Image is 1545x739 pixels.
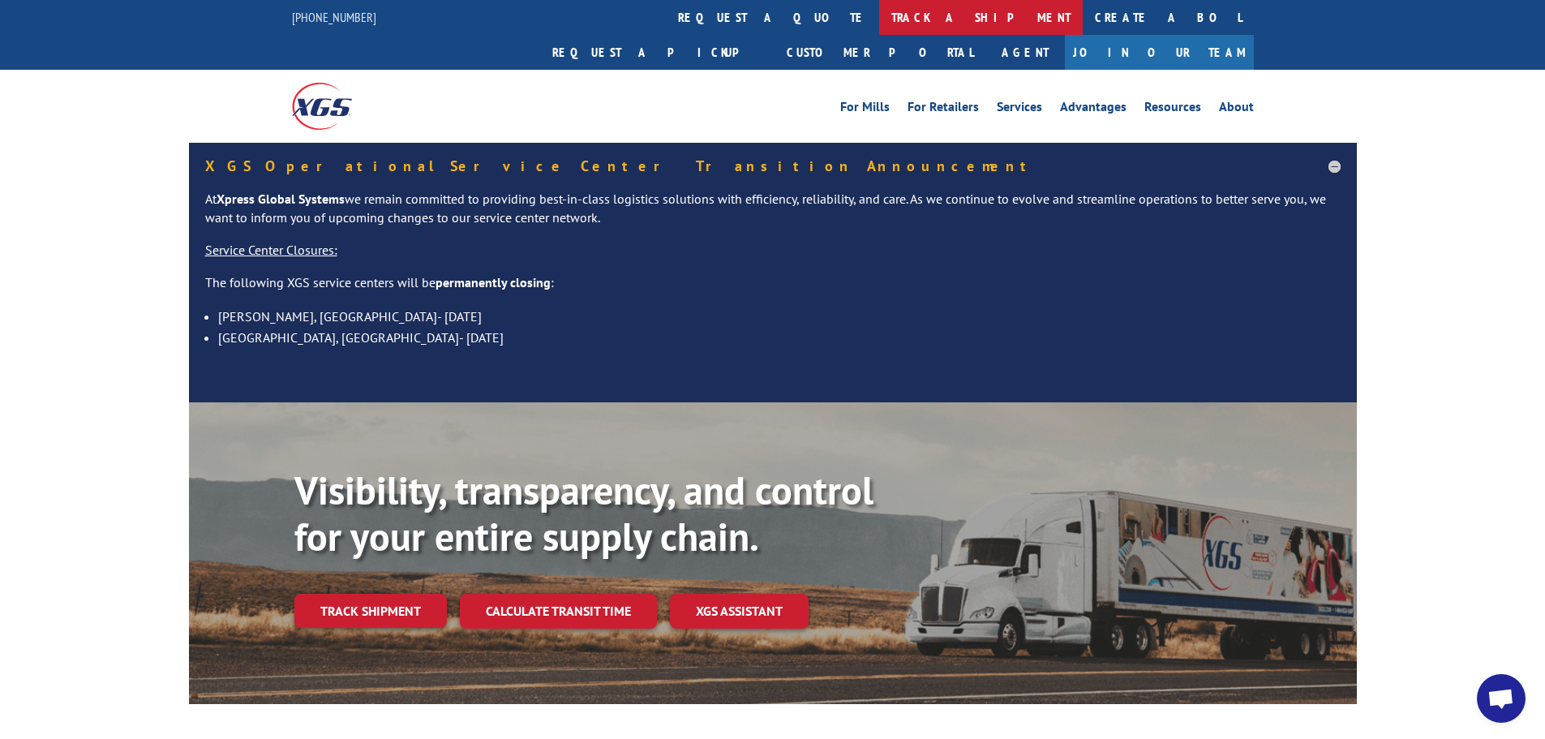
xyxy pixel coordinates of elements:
a: Agent [985,35,1065,70]
li: [PERSON_NAME], [GEOGRAPHIC_DATA]- [DATE] [218,306,1341,327]
a: Open chat [1477,674,1526,723]
b: Visibility, transparency, and control for your entire supply chain. [294,465,873,562]
a: Resources [1144,101,1201,118]
a: Calculate transit time [460,594,657,629]
a: [PHONE_NUMBER] [292,9,376,25]
a: Request a pickup [540,35,775,70]
p: At we remain committed to providing best-in-class logistics solutions with efficiency, reliabilit... [205,190,1341,242]
a: For Mills [840,101,890,118]
a: Advantages [1060,101,1127,118]
strong: permanently closing [436,274,551,290]
p: The following XGS service centers will be : [205,273,1341,306]
a: For Retailers [908,101,979,118]
a: About [1219,101,1254,118]
a: Join Our Team [1065,35,1254,70]
a: XGS ASSISTANT [670,594,809,629]
a: Track shipment [294,594,447,628]
strong: Xpress Global Systems [217,191,345,207]
a: Services [997,101,1042,118]
h5: XGS Operational Service Center Transition Announcement [205,159,1341,174]
li: [GEOGRAPHIC_DATA], [GEOGRAPHIC_DATA]- [DATE] [218,327,1341,348]
u: Service Center Closures: [205,242,337,258]
a: Customer Portal [775,35,985,70]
